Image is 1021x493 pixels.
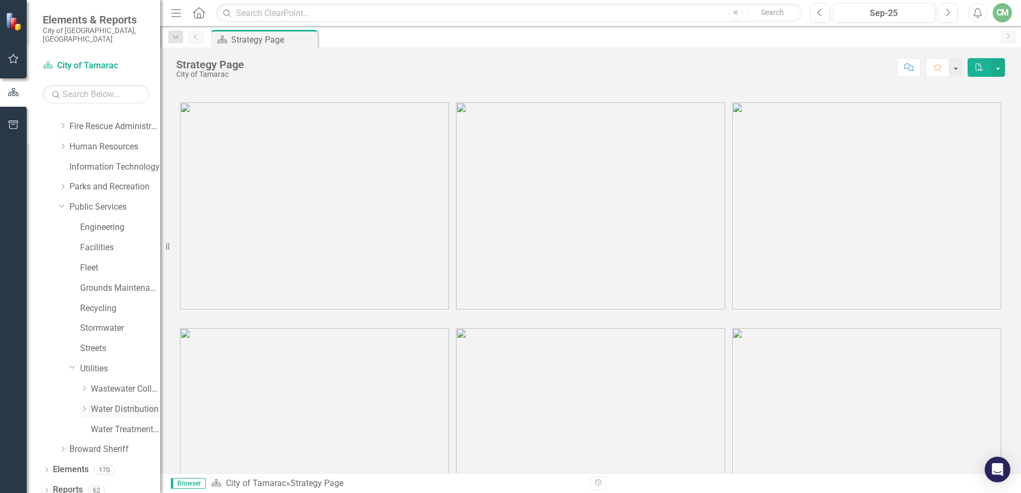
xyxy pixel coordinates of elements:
[290,478,343,488] div: Strategy Page
[80,242,160,254] a: Facilities
[91,403,160,416] a: Water Distribution
[180,102,449,309] img: tamarac1%20v3.png
[176,59,244,70] div: Strategy Page
[985,457,1010,482] div: Open Intercom Messenger
[69,121,160,133] a: Fire Rescue Administration
[69,201,160,213] a: Public Services
[80,363,160,375] a: Utilities
[80,322,160,335] a: Stormwater
[456,102,725,309] img: tamarac2%20v3.png
[80,262,160,274] a: Fleet
[69,161,160,173] a: Information Technology
[91,424,160,436] a: Water Treatment Plant
[80,282,160,295] a: Grounds Maintenance
[5,12,24,31] img: ClearPoint Strategy
[80,221,160,234] a: Engineering
[43,85,150,104] input: Search Below...
[43,26,150,44] small: City of [GEOGRAPHIC_DATA], [GEOGRAPHIC_DATA]
[833,3,935,22] button: Sep-25
[993,3,1012,22] button: CM
[43,13,150,26] span: Elements & Reports
[43,60,150,72] a: City of Tamarac
[94,465,115,474] div: 170
[231,33,315,46] div: Strategy Page
[80,343,160,355] a: Streets
[211,478,583,490] div: »
[226,478,286,488] a: City of Tamarac
[69,141,160,153] a: Human Resources
[746,5,799,20] button: Search
[69,443,160,456] a: Broward Sheriff
[176,70,244,78] div: City of Tamarac
[53,464,89,476] a: Elements
[69,181,160,193] a: Parks and Recreation
[171,478,206,489] span: Browser
[761,8,784,17] span: Search
[80,303,160,315] a: Recycling
[732,102,1001,309] img: tamarac3%20v3.png
[837,7,931,20] div: Sep-25
[216,4,802,22] input: Search ClearPoint...
[91,383,160,395] a: Wastewater Collection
